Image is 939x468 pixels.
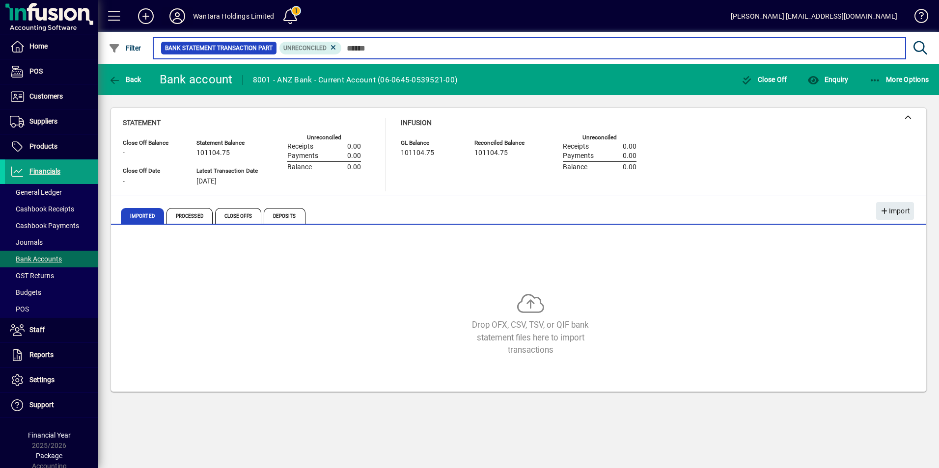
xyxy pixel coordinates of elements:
[5,201,98,217] a: Cashbook Receipts
[347,163,361,171] span: 0.00
[196,149,230,157] span: 101104.75
[401,140,460,146] span: GL Balance
[29,142,57,150] span: Products
[28,431,71,439] span: Financial Year
[196,178,217,185] span: [DATE]
[106,39,144,57] button: Filter
[807,76,848,83] span: Enquiry
[307,134,341,141] label: Unreconciled
[5,251,98,267] a: Bank Accounts
[10,272,54,280] span: GST Returns
[731,8,897,24] div: [PERSON_NAME] [EMAIL_ADDRESS][DOMAIN_NAME]
[563,143,589,151] span: Receipts
[109,76,141,83] span: Back
[741,76,787,83] span: Close Off
[10,222,79,230] span: Cashbook Payments
[121,208,164,224] span: Imported
[109,44,141,52] span: Filter
[582,134,617,141] label: Unreconciled
[5,318,98,342] a: Staff
[165,43,273,53] span: Bank Statement Transaction Part
[805,71,851,88] button: Enquiry
[5,34,98,59] a: Home
[876,202,914,220] button: Import
[279,42,342,54] mat-chip: Reconciliation Status: Unreconciled
[160,72,233,87] div: Bank account
[623,163,636,171] span: 0.00
[162,7,193,25] button: Profile
[29,326,45,334] span: Staff
[29,92,63,100] span: Customers
[623,143,636,151] span: 0.00
[29,401,54,409] span: Support
[474,149,508,157] span: 101104.75
[5,368,98,392] a: Settings
[36,452,62,460] span: Package
[5,109,98,134] a: Suppliers
[287,163,312,171] span: Balance
[5,59,98,84] a: POS
[29,351,54,359] span: Reports
[5,184,98,201] a: General Ledger
[10,188,62,196] span: General Ledger
[287,143,313,151] span: Receipts
[29,42,48,50] span: Home
[5,301,98,317] a: POS
[474,140,533,146] span: Reconciled Balance
[29,67,43,75] span: POS
[5,284,98,301] a: Budgets
[457,319,604,356] div: Drop OFX, CSV, TSV, or QIF bank statement files here to import transactions
[5,343,98,367] a: Reports
[867,71,932,88] button: More Options
[563,152,594,160] span: Payments
[623,152,636,160] span: 0.00
[166,208,213,224] span: Processed
[123,140,182,146] span: Close Off Balance
[880,203,910,219] span: Import
[29,117,57,125] span: Suppliers
[869,76,929,83] span: More Options
[401,149,434,157] span: 101104.75
[10,288,41,296] span: Budgets
[563,163,587,171] span: Balance
[215,208,261,224] span: Close Offs
[10,238,43,246] span: Journals
[5,217,98,234] a: Cashbook Payments
[5,134,98,159] a: Products
[347,152,361,160] span: 0.00
[347,143,361,151] span: 0.00
[10,205,74,213] span: Cashbook Receipts
[29,167,60,175] span: Financials
[5,234,98,251] a: Journals
[283,45,327,52] span: Unreconciled
[193,8,274,24] div: Wantara Holdings Limited
[10,305,29,313] span: POS
[5,267,98,284] a: GST Returns
[10,255,62,263] span: Bank Accounts
[29,376,55,384] span: Settings
[253,72,458,88] div: 8001 - ANZ Bank - Current Account (06-0645-0539521-00)
[907,2,927,34] a: Knowledge Base
[5,393,98,417] a: Support
[287,152,318,160] span: Payments
[98,71,152,88] app-page-header-button: Back
[739,71,790,88] button: Close Off
[106,71,144,88] button: Back
[196,140,258,146] span: Statement Balance
[5,84,98,109] a: Customers
[123,149,125,157] span: -
[130,7,162,25] button: Add
[264,208,305,224] span: Deposits
[123,168,182,174] span: Close Off Date
[196,168,258,174] span: Latest Transaction Date
[123,178,125,185] span: -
